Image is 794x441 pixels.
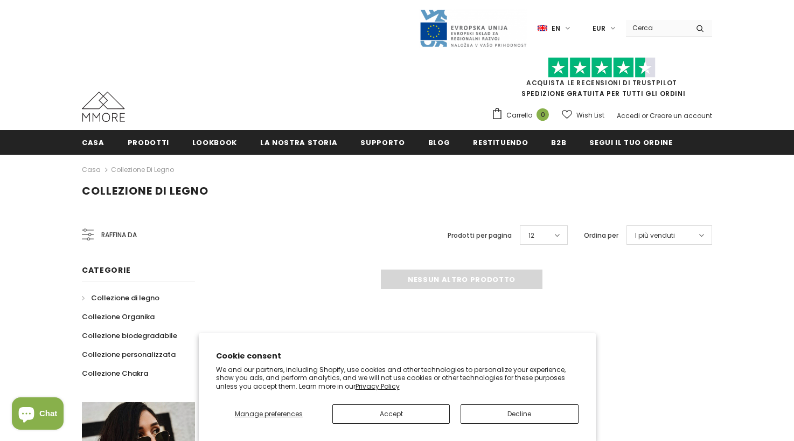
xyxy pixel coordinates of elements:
inbox-online-store-chat: Shopify online store chat [9,397,67,432]
a: Privacy Policy [356,382,400,391]
a: Javni Razpis [419,23,527,32]
span: La nostra storia [260,137,337,148]
span: Collezione personalizzata [82,349,176,360]
img: i-lang-1.png [538,24,547,33]
span: Collezione Chakra [82,368,148,378]
a: Prodotti [128,130,169,154]
span: B2B [551,137,566,148]
span: Lookbook [192,137,237,148]
span: Carrello [506,110,532,121]
a: B2B [551,130,566,154]
span: I più venduti [635,230,675,241]
button: Accept [332,404,450,424]
button: Decline [461,404,578,424]
span: Blog [428,137,450,148]
input: Search Site [626,20,688,36]
label: Prodotti per pagina [448,230,512,241]
a: Collezione personalizzata [82,345,176,364]
span: en [552,23,560,34]
a: Accedi [617,111,640,120]
a: Creare un account [650,111,712,120]
img: Javni Razpis [419,9,527,48]
span: Raffina da [101,229,137,241]
h2: Cookie consent [216,350,579,362]
span: or [642,111,648,120]
a: Collezione biodegradabile [82,326,177,345]
a: supporto [360,130,405,154]
span: Restituendo [473,137,528,148]
span: Prodotti [128,137,169,148]
a: Wish List [562,106,604,125]
img: Casi MMORE [82,92,125,122]
span: 12 [528,230,534,241]
a: Casa [82,163,101,176]
span: Manage preferences [235,409,303,418]
p: We and our partners, including Shopify, use cookies and other technologies to personalize your ex... [216,366,579,391]
a: Restituendo [473,130,528,154]
span: Categorie [82,265,130,275]
span: Collezione Organika [82,312,155,322]
span: SPEDIZIONE GRATUITA PER TUTTI GLI ORDINI [491,62,712,98]
a: Carrello 0 [491,107,554,123]
span: Segui il tuo ordine [589,137,672,148]
span: Collezione di legno [82,183,208,198]
span: EUR [593,23,605,34]
a: Acquista le recensioni di TrustPilot [526,78,677,87]
a: Lookbook [192,130,237,154]
a: Blog [428,130,450,154]
a: Collezione Organika [82,307,155,326]
button: Manage preferences [216,404,322,424]
a: Collezione di legno [82,288,159,307]
span: Collezione biodegradabile [82,330,177,341]
a: Collezione Chakra [82,364,148,383]
img: Fidati di Pilot Stars [548,57,656,78]
span: supporto [360,137,405,148]
span: 0 [537,108,549,121]
a: Segui il tuo ordine [589,130,672,154]
span: Collezione di legno [91,293,159,303]
label: Ordina per [584,230,618,241]
span: Casa [82,137,105,148]
a: La nostra storia [260,130,337,154]
a: Casa [82,130,105,154]
a: Collezione di legno [111,165,174,174]
span: Wish List [576,110,604,121]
